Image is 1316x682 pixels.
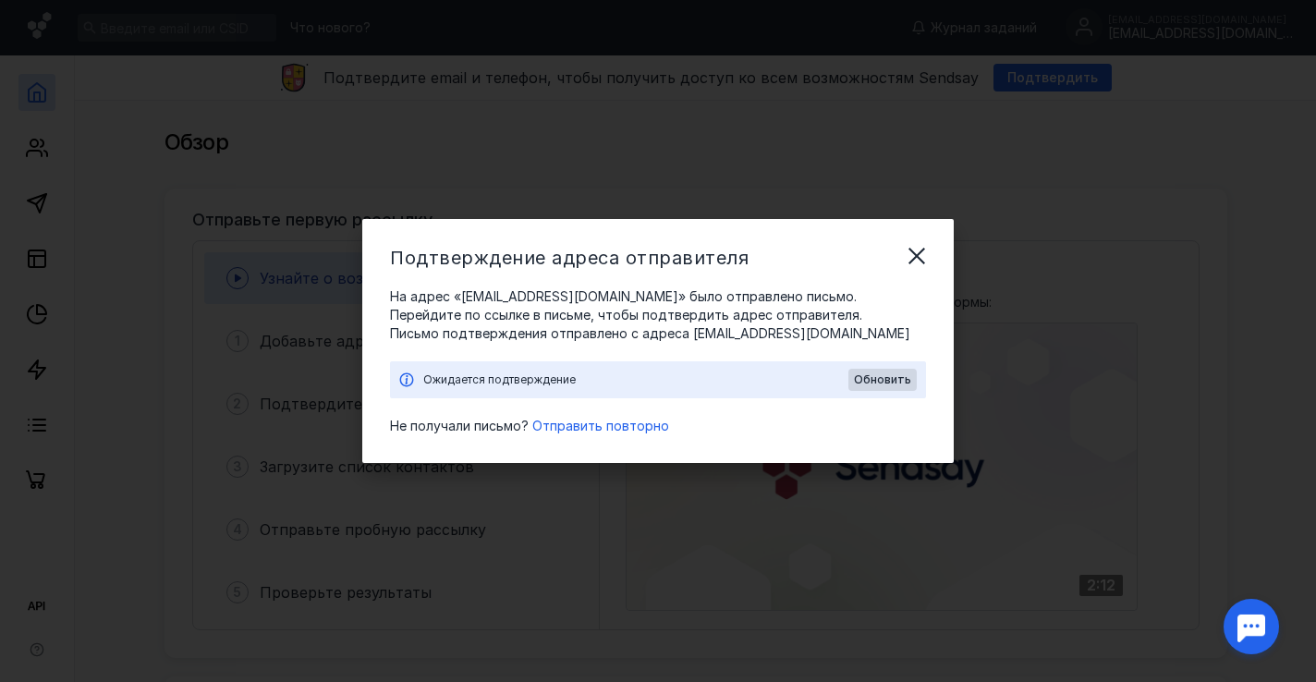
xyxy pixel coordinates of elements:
[532,418,669,433] span: Отправить повторно
[390,417,529,435] span: Не получали письмо?
[532,417,669,435] button: Отправить повторно
[848,369,917,391] button: Обновить
[390,324,926,343] span: Письмо подтверждения отправлено c адреса [EMAIL_ADDRESS][DOMAIN_NAME]
[390,287,926,324] span: На адрес «[EMAIL_ADDRESS][DOMAIN_NAME]» было отправлено письмо. Перейдите по ссылке в письме, что...
[423,371,848,389] div: Ожидается подтверждение
[854,373,911,386] span: Обновить
[390,247,749,269] span: Подтверждение адреса отправителя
